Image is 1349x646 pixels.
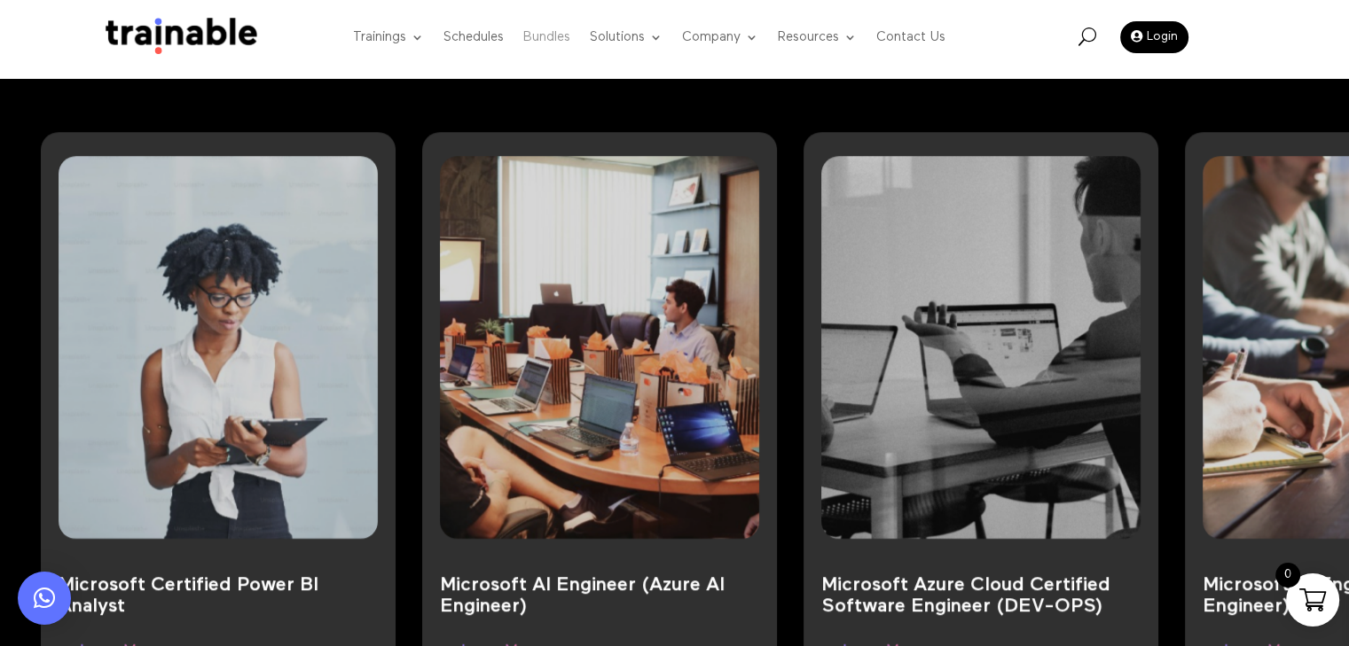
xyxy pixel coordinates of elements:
span: 0 [1275,563,1300,588]
a: Login [1120,21,1188,53]
span: U [1078,27,1095,45]
a: Bundles [523,3,570,73]
a: Resources [778,3,857,73]
img: bundle 2 [440,156,759,539]
img: Pic [59,156,378,539]
div: Microsoft Certified Power BI Analyst [59,574,378,617]
img: bundle 3 (1) [821,156,1141,539]
a: Solutions [590,3,663,73]
a: Company [682,3,758,73]
a: Schedules [443,3,504,73]
a: Contact Us [876,3,945,73]
div: Microsoft Azure Cloud Certified Software Engineer (DEV-OPS) [821,574,1141,617]
a: Trainings [353,3,424,73]
p: Microsoft AI Engineer (Azure AI Engineer) [440,574,759,617]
